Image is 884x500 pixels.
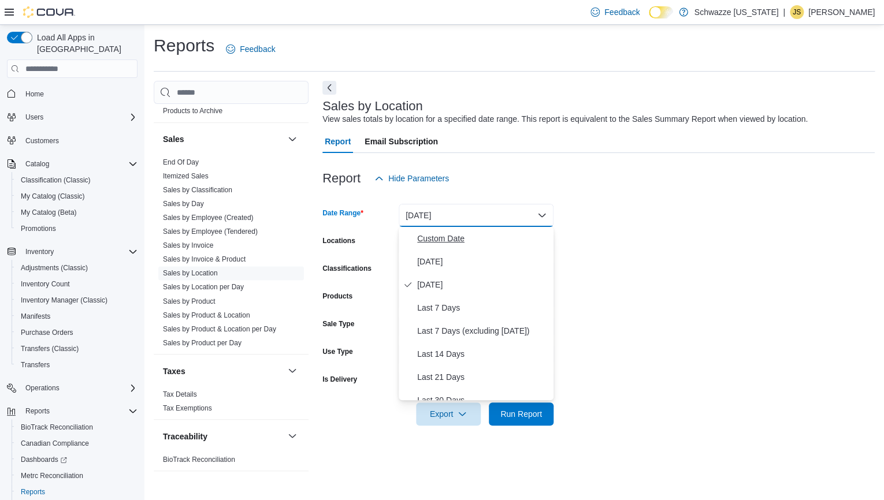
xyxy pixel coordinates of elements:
[221,38,280,61] a: Feedback
[2,403,142,419] button: Reports
[21,279,70,289] span: Inventory Count
[163,107,222,115] a: Products to Archive
[21,344,79,353] span: Transfers (Classic)
[163,269,218,277] a: Sales by Location
[163,214,254,222] a: Sales by Employee (Created)
[16,309,55,323] a: Manifests
[12,484,142,500] button: Reports
[16,222,138,236] span: Promotions
[16,173,95,187] a: Classification (Classic)
[21,296,107,305] span: Inventory Manager (Classic)
[285,429,299,443] button: Traceability
[322,113,808,125] div: View sales totals by location for a specified date range. This report is equivalent to the Sales ...
[2,132,142,149] button: Customers
[16,436,138,450] span: Canadian Compliance
[16,261,92,275] a: Adjustments (Classic)
[16,261,138,275] span: Adjustments (Classic)
[163,255,246,263] a: Sales by Invoice & Product
[417,347,549,361] span: Last 14 Days
[21,157,54,171] button: Catalog
[21,208,77,217] span: My Catalog (Beta)
[163,213,254,222] span: Sales by Employee (Created)
[163,282,244,292] span: Sales by Location per Day
[16,420,98,434] a: BioTrack Reconciliation
[163,338,242,346] a: Sales by Product per Day
[21,263,88,273] span: Adjustments (Classic)
[12,468,142,484] button: Metrc Reconciliation
[16,436,94,450] a: Canadian Compliance
[163,199,204,208] span: Sales by Day
[2,85,142,102] button: Home
[21,360,50,370] span: Transfers
[16,485,50,499] a: Reports
[16,326,78,339] a: Purchase Orders
[21,87,49,101] a: Home
[423,402,474,426] span: Export
[21,471,83,480] span: Metrc Reconciliation
[489,402,554,426] button: Run Report
[163,430,283,442] button: Traceability
[163,404,212,412] a: Tax Exemptions
[16,293,138,307] span: Inventory Manager (Classic)
[163,227,258,236] span: Sales by Employee (Tendered)
[388,173,449,184] span: Hide Parameters
[163,185,232,195] span: Sales by Classification
[163,227,258,236] a: Sales by Employee (Tendered)
[322,319,354,329] label: Sale Type
[808,5,875,19] p: [PERSON_NAME]
[16,189,138,203] span: My Catalog (Classic)
[25,136,59,145] span: Customers
[285,364,299,378] button: Taxes
[399,227,554,400] div: Select listbox
[21,439,89,448] span: Canadian Compliance
[163,311,250,319] a: Sales by Product & Location
[21,86,138,100] span: Home
[163,430,207,442] h3: Traceability
[154,155,309,354] div: Sales
[417,393,549,407] span: Last 30 Days
[12,292,142,308] button: Inventory Manager (Classic)
[417,370,549,384] span: Last 21 Days
[417,324,549,338] span: Last 7 Days (excluding [DATE])
[16,173,138,187] span: Classification (Classic)
[21,157,138,171] span: Catalog
[25,113,43,122] span: Users
[154,387,309,419] div: Taxes
[12,276,142,292] button: Inventory Count
[790,5,804,19] div: Justine Sanchez
[21,133,138,148] span: Customers
[16,485,138,499] span: Reports
[322,99,423,113] h3: Sales by Location
[163,200,204,208] a: Sales by Day
[25,406,50,416] span: Reports
[163,186,232,194] a: Sales by Classification
[32,32,138,55] span: Load All Apps in [GEOGRAPHIC_DATA]
[163,171,209,181] span: Itemized Sales
[16,420,138,434] span: BioTrack Reconciliation
[322,171,361,185] h3: Report
[12,419,142,435] button: BioTrack Reconciliation
[16,358,54,372] a: Transfers
[783,5,785,19] p: |
[322,208,363,218] label: Date Range
[16,469,138,483] span: Metrc Reconciliation
[365,130,438,153] span: Email Subscription
[325,130,351,153] span: Report
[12,357,142,373] button: Transfers
[416,402,481,426] button: Export
[21,245,138,259] span: Inventory
[2,380,142,396] button: Operations
[163,158,199,167] span: End Of Day
[21,245,58,259] button: Inventory
[12,221,142,237] button: Promotions
[12,435,142,452] button: Canadian Compliance
[163,297,216,305] a: Sales by Product
[16,469,88,483] a: Metrc Reconciliation
[16,309,138,323] span: Manifests
[21,381,64,395] button: Operations
[25,383,60,393] span: Operations
[399,204,554,227] button: [DATE]
[163,133,184,145] h3: Sales
[163,310,250,319] span: Sales by Product & Location
[21,404,138,418] span: Reports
